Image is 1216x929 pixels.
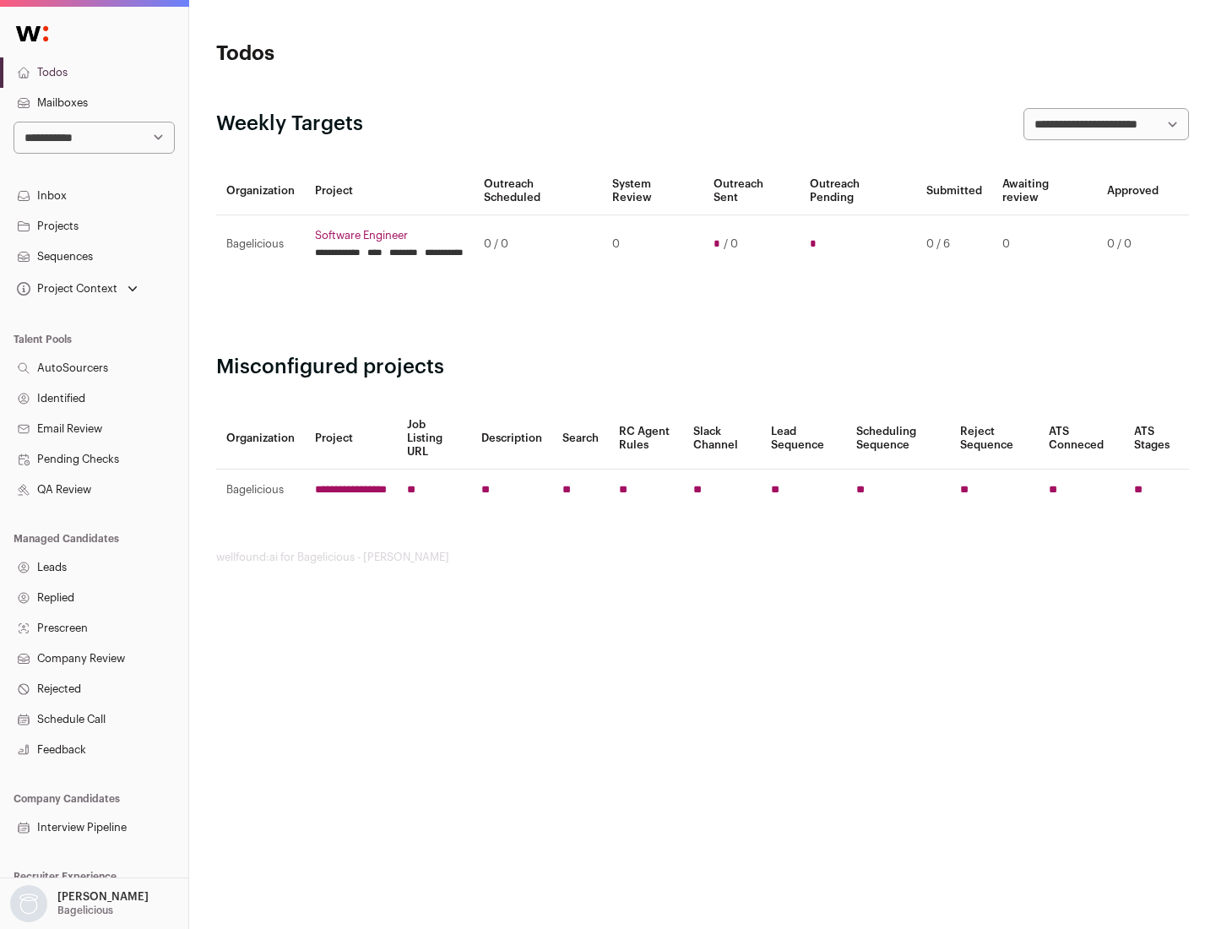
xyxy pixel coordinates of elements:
td: 0 [602,215,703,274]
th: Outreach Sent [703,167,801,215]
th: Project [305,408,397,470]
th: Search [552,408,609,470]
button: Open dropdown [14,277,141,301]
td: 0 / 6 [916,215,992,274]
th: Awaiting review [992,167,1097,215]
th: RC Agent Rules [609,408,682,470]
th: Organization [216,408,305,470]
td: 0 / 0 [474,215,602,274]
th: Reject Sequence [950,408,1040,470]
a: Software Engineer [315,229,464,242]
span: / 0 [724,237,738,251]
h2: Misconfigured projects [216,354,1189,381]
footer: wellfound:ai for Bagelicious - [PERSON_NAME] [216,551,1189,564]
button: Open dropdown [7,885,152,922]
th: Project [305,167,474,215]
td: 0 [992,215,1097,274]
th: Submitted [916,167,992,215]
th: System Review [602,167,703,215]
p: [PERSON_NAME] [57,890,149,904]
th: Slack Channel [683,408,761,470]
div: Project Context [14,282,117,296]
th: Outreach Pending [800,167,915,215]
th: Outreach Scheduled [474,167,602,215]
p: Bagelicious [57,904,113,917]
th: Scheduling Sequence [846,408,950,470]
h2: Weekly Targets [216,111,363,138]
th: Description [471,408,552,470]
td: 0 / 0 [1097,215,1169,274]
th: Job Listing URL [397,408,471,470]
th: ATS Stages [1124,408,1189,470]
th: Lead Sequence [761,408,846,470]
th: Approved [1097,167,1169,215]
th: ATS Conneced [1039,408,1123,470]
img: nopic.png [10,885,47,922]
td: Bagelicious [216,215,305,274]
h1: Todos [216,41,540,68]
th: Organization [216,167,305,215]
td: Bagelicious [216,470,305,511]
img: Wellfound [7,17,57,51]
